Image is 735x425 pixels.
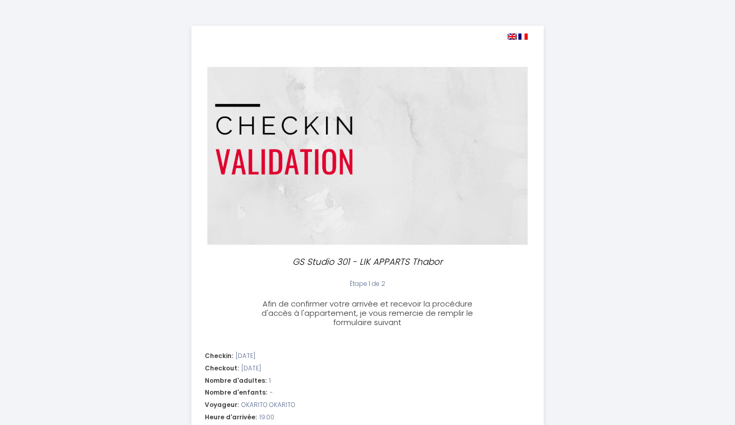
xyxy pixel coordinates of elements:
[270,388,273,398] span: -
[241,400,296,410] span: OKARITO OKARITO
[350,279,385,288] span: Étape 1 de 2
[269,376,271,386] span: 1
[205,388,267,398] span: Nombre d'enfants:
[518,33,528,40] img: fr.png
[262,298,473,328] span: Afin de confirmer votre arrivée et recevoir la procédure d'accès à l'appartement, je vous remerci...
[236,351,255,361] span: [DATE]
[205,413,257,422] span: Heure d'arrivée:
[205,400,239,410] span: Voyageur:
[205,376,267,386] span: Nombre d'adultes:
[259,413,274,422] span: 19:00
[508,33,517,40] img: en.png
[205,364,239,373] span: Checkout:
[257,255,478,269] p: GS Studio 301 - LIK APPARTS Thabor
[241,364,261,373] span: [DATE]
[205,351,233,361] span: Checkin:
